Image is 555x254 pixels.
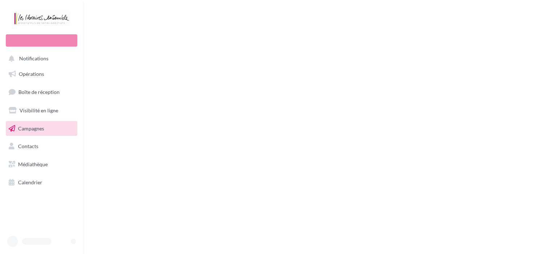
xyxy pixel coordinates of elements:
[18,89,60,95] span: Boîte de réception
[4,139,79,154] a: Contacts
[4,157,79,172] a: Médiathèque
[20,107,58,113] span: Visibilité en ligne
[18,179,42,185] span: Calendrier
[4,66,79,82] a: Opérations
[4,84,79,100] a: Boîte de réception
[6,34,77,47] div: Nouvelle campagne
[4,103,79,118] a: Visibilité en ligne
[4,175,79,190] a: Calendrier
[19,71,44,77] span: Opérations
[19,56,48,62] span: Notifications
[18,143,38,149] span: Contacts
[4,121,79,136] a: Campagnes
[18,161,48,167] span: Médiathèque
[18,125,44,131] span: Campagnes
